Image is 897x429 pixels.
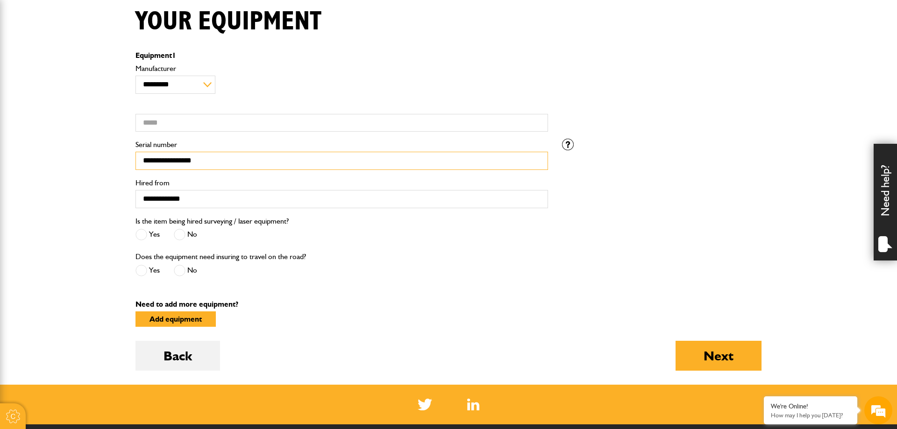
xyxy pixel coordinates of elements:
[135,311,216,327] button: Add equipment
[135,341,220,371] button: Back
[12,141,171,162] input: Enter your phone number
[467,399,480,410] a: LinkedIn
[135,179,548,187] label: Hired from
[12,169,171,280] textarea: Type your message and hit 'Enter'
[135,301,762,308] p: Need to add more equipment?
[153,5,176,27] div: Minimize live chat window
[874,144,897,260] div: Need help?
[467,399,480,410] img: Linked In
[676,341,762,371] button: Next
[771,412,850,419] p: How may I help you today?
[49,52,157,64] div: Chat with us now
[172,51,176,60] span: 1
[135,52,548,59] p: Equipment
[771,402,850,410] div: We're Online!
[418,399,432,410] img: Twitter
[135,229,160,240] label: Yes
[135,265,160,276] label: Yes
[174,229,197,240] label: No
[12,86,171,107] input: Enter your last name
[174,265,197,276] label: No
[12,114,171,134] input: Enter your email address
[16,52,39,65] img: d_20077148190_company_1631870298795_20077148190
[135,218,289,225] label: Is the item being hired surveying / laser equipment?
[135,6,321,37] h1: Your equipment
[135,141,548,148] label: Serial number
[135,253,306,260] label: Does the equipment need insuring to travel on the road?
[127,288,170,300] em: Start Chat
[135,65,548,72] label: Manufacturer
